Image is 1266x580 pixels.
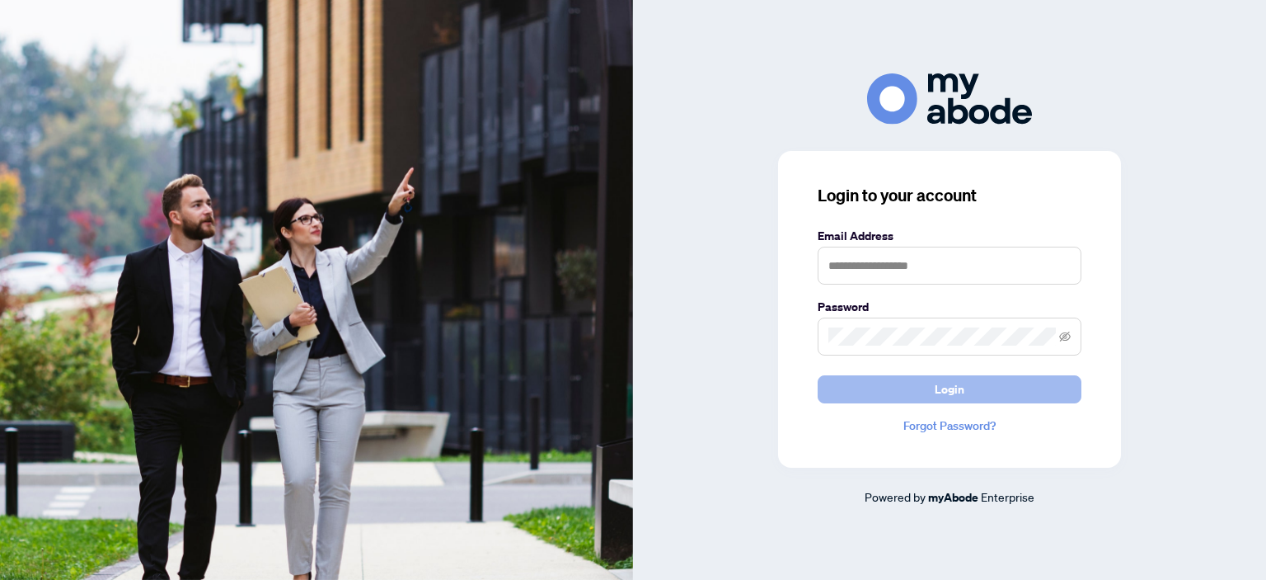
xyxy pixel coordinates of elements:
[818,227,1081,245] label: Email Address
[867,73,1032,124] img: ma-logo
[818,375,1081,403] button: Login
[818,184,1081,207] h3: Login to your account
[818,298,1081,316] label: Password
[818,417,1081,435] a: Forgot Password?
[865,489,926,504] span: Powered by
[981,489,1034,504] span: Enterprise
[935,376,964,403] span: Login
[928,488,978,507] a: myAbode
[1059,331,1071,342] span: eye-invisible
